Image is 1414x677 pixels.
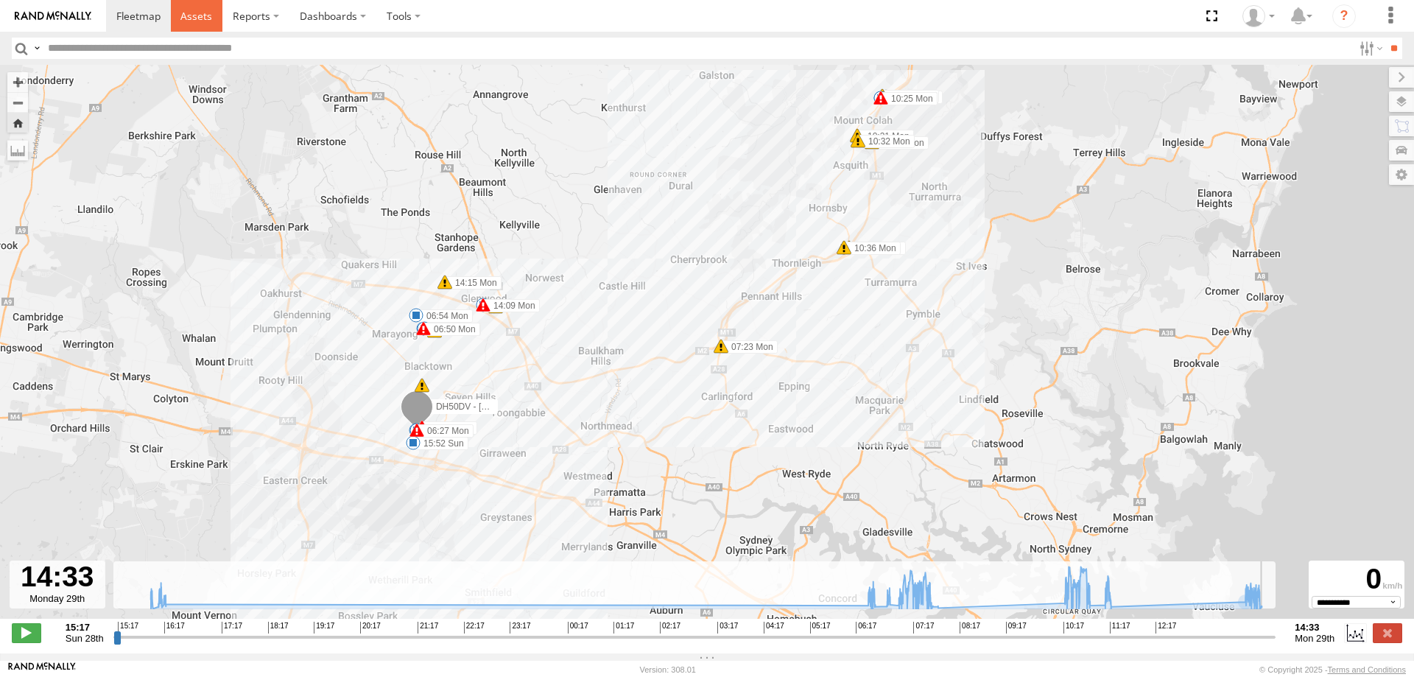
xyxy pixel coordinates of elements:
div: 6 [415,378,429,393]
span: 22:17 [464,622,485,634]
label: 14:15 Mon [445,276,502,290]
span: 08:17 [960,622,980,634]
span: 00:17 [568,622,588,634]
label: 10:25 Mon [881,92,938,105]
span: 07:17 [913,622,934,634]
span: 18:17 [268,622,289,634]
button: Zoom in [7,72,28,92]
span: 21:17 [418,622,438,634]
label: Play/Stop [12,623,41,642]
button: Zoom Home [7,113,28,133]
label: 07:43 Mon [882,90,939,103]
span: 23:17 [510,622,530,634]
label: Search Filter Options [1354,38,1385,59]
span: 01:17 [613,622,634,634]
span: 10:17 [1063,622,1084,634]
label: Map Settings [1389,164,1414,185]
span: 19:17 [314,622,334,634]
button: Zoom out [7,92,28,113]
label: Search Query [31,38,43,59]
img: rand-logo.svg [15,11,91,21]
div: 11 [427,323,442,338]
label: 07:38 Mon [872,136,929,150]
label: 10:32 Mon [858,135,915,148]
i: ? [1332,4,1356,28]
label: 07:23 Mon [721,340,778,354]
span: 11:17 [1110,622,1130,634]
span: 09:17 [1006,622,1027,634]
label: Measure [7,140,28,161]
span: 03:17 [717,622,738,634]
span: 05:17 [810,622,831,634]
span: DH50DV - [PERSON_NAME] [436,401,552,411]
a: Visit our Website [8,662,76,677]
label: Close [1373,623,1402,642]
span: Mon 29th Sep 2025 [1295,633,1334,644]
span: 20:17 [360,622,381,634]
div: © Copyright 2025 - [1259,665,1406,674]
div: Tye Clark [1237,5,1280,27]
span: 06:17 [856,622,876,634]
span: Sun 28th Sep 2025 [66,633,104,644]
span: 17:17 [222,622,242,634]
div: Version: 308.01 [640,665,696,674]
label: 15:52 Sun [413,437,468,450]
label: 06:50 Mon [423,323,480,336]
strong: 15:17 [66,622,104,633]
strong: 14:33 [1295,622,1334,633]
label: 10:36 Mon [844,242,901,255]
span: 15:17 [118,622,138,634]
span: 12:17 [1156,622,1176,634]
label: 14:09 Mon [483,299,540,312]
span: 02:17 [660,622,680,634]
label: 15:49 Sun [422,421,477,435]
label: 06:54 Mon [416,309,473,323]
div: 0 [1311,563,1402,596]
label: 06:27 Mon [417,424,474,438]
span: 04:17 [764,622,784,634]
div: 10 [488,299,503,314]
label: 10:31 Mon [857,130,914,143]
a: Terms and Conditions [1328,665,1406,674]
span: 16:17 [164,622,185,634]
